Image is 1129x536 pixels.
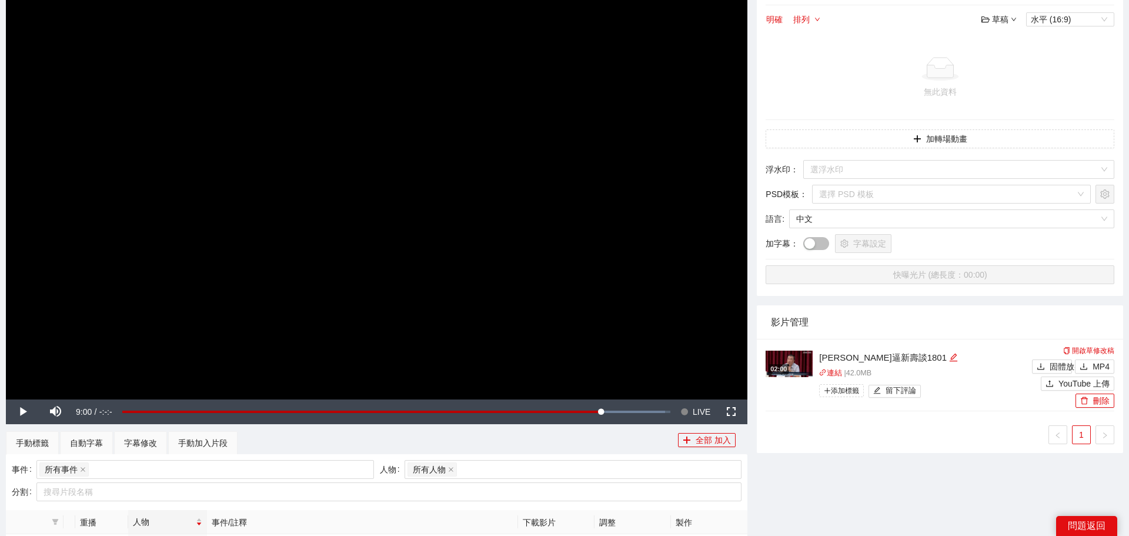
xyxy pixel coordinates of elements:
span: 關聯 [819,369,827,377]
span: 正確的 [1101,432,1108,439]
font: 02:00 [770,365,787,372]
font: 人物 [133,517,149,527]
font: ： [799,189,807,199]
span: LIVE [693,399,710,424]
a: 關聯連結 [819,369,842,377]
span: 下載 [1080,362,1088,372]
span: 向下 [1011,16,1017,22]
div: Progress Bar [122,411,670,413]
font: 下載影片 [523,518,556,527]
font: ： [790,239,799,248]
span: 向下 [814,16,820,24]
button: 上傳YouTube 上傳 [1041,377,1114,391]
span: -:-:- [99,407,112,417]
button: Mute [39,399,72,424]
div: 編輯 [949,351,958,365]
font: PSD模板 [766,189,799,199]
font: 刪除 [1093,396,1110,405]
span: 篩選 [52,518,59,525]
font: YouTube 上傳 [1058,379,1110,388]
font: 分割 [12,487,28,497]
font: 添加標籤 [831,387,859,395]
span: 編輯 [949,353,958,362]
button: 下載MP4 [1075,359,1114,374]
font: 事件 [12,465,28,474]
li: 下一頁 [1095,425,1114,444]
font: 所有事件 [45,465,78,474]
button: Fullscreen [714,399,747,424]
li: 上一頁 [1048,425,1067,444]
font: 浮水印 [766,165,790,174]
span: 水平 (16:9) [1031,13,1110,26]
font: 加字幕 [766,239,790,248]
font: 1 [1079,430,1084,440]
span: 中文 [796,210,1107,228]
font: 字幕修改 [124,438,157,448]
button: Play [6,399,39,424]
font: 留下評論 [886,387,916,395]
font: 全部 加入 [696,435,731,445]
button: 刪除刪除 [1075,394,1114,408]
font: 草稿 [992,15,1008,24]
button: 正確的 [1095,425,1114,444]
span: 資料夾打開 [981,15,990,24]
button: 左邊 [1048,425,1067,444]
span: 加 [824,387,831,394]
button: 環境 [1095,185,1114,204]
font: | [844,369,846,377]
font: 排列 [793,15,810,24]
font: MP4 [1093,362,1110,371]
span: 左邊 [1054,432,1061,439]
font: ： [790,165,799,174]
span: 9:00 [76,407,92,417]
font: 所有人物 [413,465,446,474]
button: 明確 [766,12,783,26]
font: MB [860,369,871,377]
span: 關閉 [80,467,86,472]
img: 71636566-a885-43a0-8173-a0466491bffb.jpg [766,351,813,377]
span: 篩選 [49,518,61,525]
button: 加加轉場動畫 [766,129,1114,148]
li: 1 [1072,425,1091,444]
font: 固體放射治療 [1050,362,1099,371]
font: 明確 [766,15,783,24]
font: [PERSON_NAME]逼新壽談1801 [819,352,947,362]
span: 關閉 [448,467,454,472]
font: 開啟草修改稿 [1072,347,1114,355]
font: 自動字幕 [70,438,103,448]
span: 刪除 [1080,397,1088,406]
span: 上傳 [1046,379,1054,389]
font: 影片管理 [771,317,809,327]
font: 42.0 [846,369,861,377]
font: 調整 [599,518,616,527]
span: 複製 [1063,347,1070,354]
font: 問題返回 [1068,520,1105,531]
font: 中文 [796,214,813,224]
button: 下載固體放射治療 [1032,359,1072,374]
font: 製作 [676,518,692,527]
font: 手動標籤 [16,438,49,448]
font: 語言 [766,214,782,224]
button: 快曝光片 (總長度：00:00) [766,265,1114,284]
button: 排列向下 [793,12,821,26]
span: 加 [913,135,921,144]
button: 環境字幕設定 [835,234,891,253]
font: 加轉場動畫 [926,134,967,144]
font: 水平 (16:9) [1031,15,1071,24]
font: 重播 [80,518,96,527]
font: 連結 [827,369,842,377]
font: 無此資料 [924,87,957,96]
font: : [782,214,784,224]
button: 加全部 加入 [678,433,736,447]
span: 下載 [1037,362,1045,372]
span: 編輯 [873,387,881,395]
span: / [95,407,97,417]
button: 編輯留下評論 [869,385,921,398]
span: 加 [683,436,691,445]
button: Seek to live, currently behind live [676,399,714,424]
font: 手動加入片段 [178,438,228,448]
font: 事件/註釋 [212,518,247,527]
font: 人物 [380,465,396,474]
